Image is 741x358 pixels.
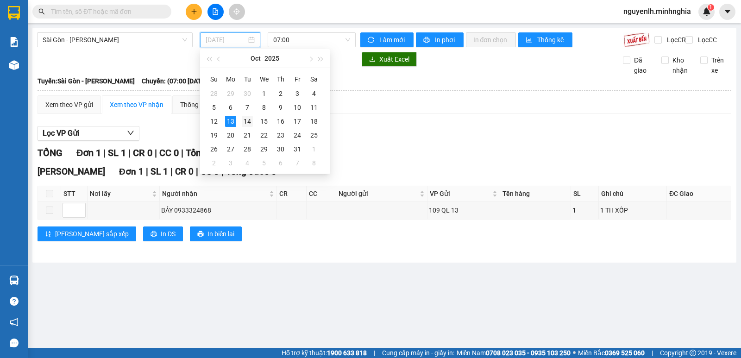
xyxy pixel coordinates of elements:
[151,231,157,238] span: printer
[256,114,272,128] td: 2025-10-15
[108,147,126,158] span: SL 1
[500,186,571,201] th: Tên hàng
[38,8,45,15] span: search
[222,72,239,87] th: Mo
[292,102,303,113] div: 10
[190,226,242,241] button: printerIn biên lai
[282,348,367,358] span: Hỗ trợ kỹ thuật:
[709,4,712,11] span: 1
[161,205,275,215] div: BẢY 0933324868
[10,339,19,347] span: message
[663,35,687,45] span: Lọc CR
[306,142,322,156] td: 2025-11-01
[382,348,454,358] span: Cung cấp máy in - giấy in:
[306,72,322,87] th: Sa
[239,128,256,142] td: 2025-10-21
[572,205,597,215] div: 1
[206,72,222,87] th: Su
[430,188,490,199] span: VP Gửi
[127,129,134,137] span: down
[277,186,307,201] th: CR
[197,231,204,238] span: printer
[206,142,222,156] td: 2025-10-26
[222,142,239,156] td: 2025-10-27
[275,102,286,113] div: 9
[275,116,286,127] div: 16
[146,166,148,177] span: |
[239,87,256,100] td: 2025-09-30
[623,32,650,47] img: 9k=
[239,100,256,114] td: 2025-10-07
[256,87,272,100] td: 2025-10-01
[308,144,320,155] div: 1
[212,8,219,15] span: file-add
[427,201,500,220] td: 109 QL 13
[289,114,306,128] td: 2025-10-17
[222,100,239,114] td: 2025-10-06
[10,318,19,327] span: notification
[289,100,306,114] td: 2025-10-10
[206,156,222,170] td: 2025-11-02
[103,147,106,158] span: |
[600,205,665,215] div: 1 TH XỐP
[526,37,534,44] span: bar-chart
[208,88,220,99] div: 28
[90,188,150,199] span: Nơi lấy
[272,142,289,156] td: 2025-10-30
[208,130,220,141] div: 19
[256,100,272,114] td: 2025-10-08
[256,142,272,156] td: 2025-10-29
[181,147,183,158] span: |
[537,35,565,45] span: Thống kê
[723,7,732,16] span: caret-down
[110,100,163,110] div: Xem theo VP nhận
[273,33,350,47] span: 07:00
[694,35,718,45] span: Lọc CC
[258,116,270,127] div: 15
[466,32,516,47] button: In đơn chọn
[43,127,79,139] span: Lọc VP Gửi
[175,166,194,177] span: CR 0
[374,348,375,358] span: |
[43,33,187,47] span: Sài Gòn - Phan Rí
[289,142,306,156] td: 2025-10-31
[191,8,197,15] span: plus
[292,144,303,155] div: 31
[206,114,222,128] td: 2025-10-12
[222,87,239,100] td: 2025-09-29
[272,114,289,128] td: 2025-10-16
[45,100,93,110] div: Xem theo VP gửi
[143,226,183,241] button: printerIn DS
[9,276,19,285] img: warehouse-icon
[667,186,731,201] th: ĐC Giao
[225,116,236,127] div: 13
[289,72,306,87] th: Fr
[719,4,735,20] button: caret-down
[292,157,303,169] div: 7
[222,114,239,128] td: 2025-10-13
[161,229,176,239] span: In DS
[605,349,645,357] strong: 0369 525 060
[306,128,322,142] td: 2025-10-25
[222,128,239,142] td: 2025-10-20
[225,144,236,155] div: 27
[162,188,267,199] span: Người nhận
[242,130,253,141] div: 21
[55,229,129,239] span: [PERSON_NAME] sắp xếp
[275,88,286,99] div: 2
[225,88,236,99] div: 29
[339,188,418,199] span: Người gửi
[208,102,220,113] div: 5
[239,114,256,128] td: 2025-10-14
[308,157,320,169] div: 8
[272,100,289,114] td: 2025-10-09
[690,350,696,356] span: copyright
[362,52,417,67] button: downloadXuất Excel
[10,297,19,306] span: question-circle
[429,205,498,215] div: 109 QL 13
[486,349,571,357] strong: 0708 023 035 - 0935 103 250
[128,147,131,158] span: |
[258,144,270,155] div: 29
[233,8,240,15] span: aim
[306,100,322,114] td: 2025-10-11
